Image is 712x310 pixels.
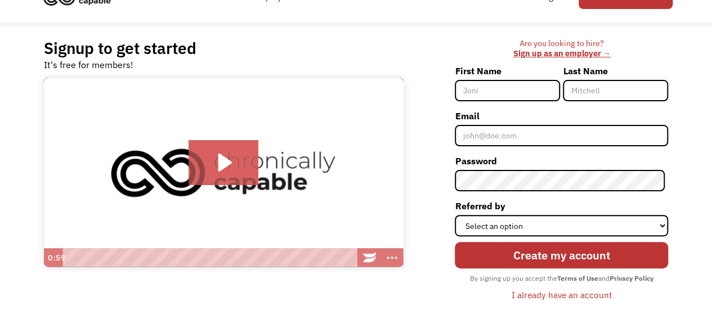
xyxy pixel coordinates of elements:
label: First Name [455,62,560,80]
h2: Signup to get started [44,38,196,58]
label: Last Name [563,62,668,80]
input: Mitchell [563,80,668,101]
div: Are you looking to hire? ‍ [455,38,668,59]
strong: Privacy Policy [610,274,653,282]
a: I already have an account [503,285,620,304]
div: I already have an account [512,288,612,302]
div: It's free for members! [44,58,133,71]
label: Password [455,152,668,170]
input: Joni [455,80,560,101]
a: Wistia Logo -- Learn More [359,248,381,267]
strong: Terms of Use [557,274,598,282]
img: Introducing Chronically Capable [44,78,404,268]
input: john@doe.com [455,125,668,146]
label: Email [455,107,668,125]
button: Play Video: Introducing Chronically Capable [189,140,259,185]
input: Create my account [455,242,668,268]
div: Playbar [68,248,353,267]
a: Sign up as an employer → [513,48,610,59]
form: Member-Signup-Form [455,62,668,304]
label: Referred by [455,197,668,215]
div: By signing up you accept the and [464,271,659,286]
button: Show more buttons [381,248,404,267]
